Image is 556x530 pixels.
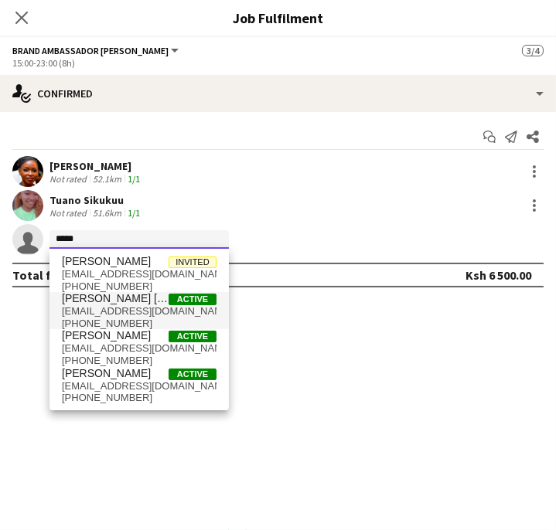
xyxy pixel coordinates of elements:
app-skills-label: 1/1 [128,173,140,185]
span: +254715727560 [62,355,217,367]
app-skills-label: 1/1 [128,207,140,219]
span: Rachel Natasia [62,292,169,305]
span: rachelbetty1012@gmail.com [62,380,217,392]
div: 51.6km [90,207,125,219]
div: 52.1km [90,173,125,185]
span: Active [169,369,217,380]
span: 3/4 [522,45,544,56]
span: Invited [169,257,217,268]
span: Active [169,294,217,305]
span: Rachel Waweru [62,367,151,380]
span: Rachel Moraa [62,255,151,268]
div: Not rated [49,207,90,219]
div: Tuano Sikukuu [49,193,143,207]
span: rachelnatasia34@gmail.com [62,305,217,318]
span: Brand Ambassador kwal [12,45,169,56]
div: Total fee [12,267,65,283]
span: +254710573304 [62,318,217,330]
span: wairimuracheal080@gmail.com [62,342,217,355]
div: [PERSON_NAME] [49,159,143,173]
span: +254713951920 [62,392,217,404]
span: rachelmoraa46@gmail.com [62,268,217,280]
span: Active [169,331,217,342]
div: Ksh 6 500.00 [466,267,531,283]
div: 15:00-23:00 (8h) [12,57,544,69]
span: Racheal Wairimu [62,329,151,342]
span: +254740435610 [62,280,217,293]
button: Brand Ambassador [PERSON_NAME] [12,45,181,56]
div: Not rated [49,173,90,185]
